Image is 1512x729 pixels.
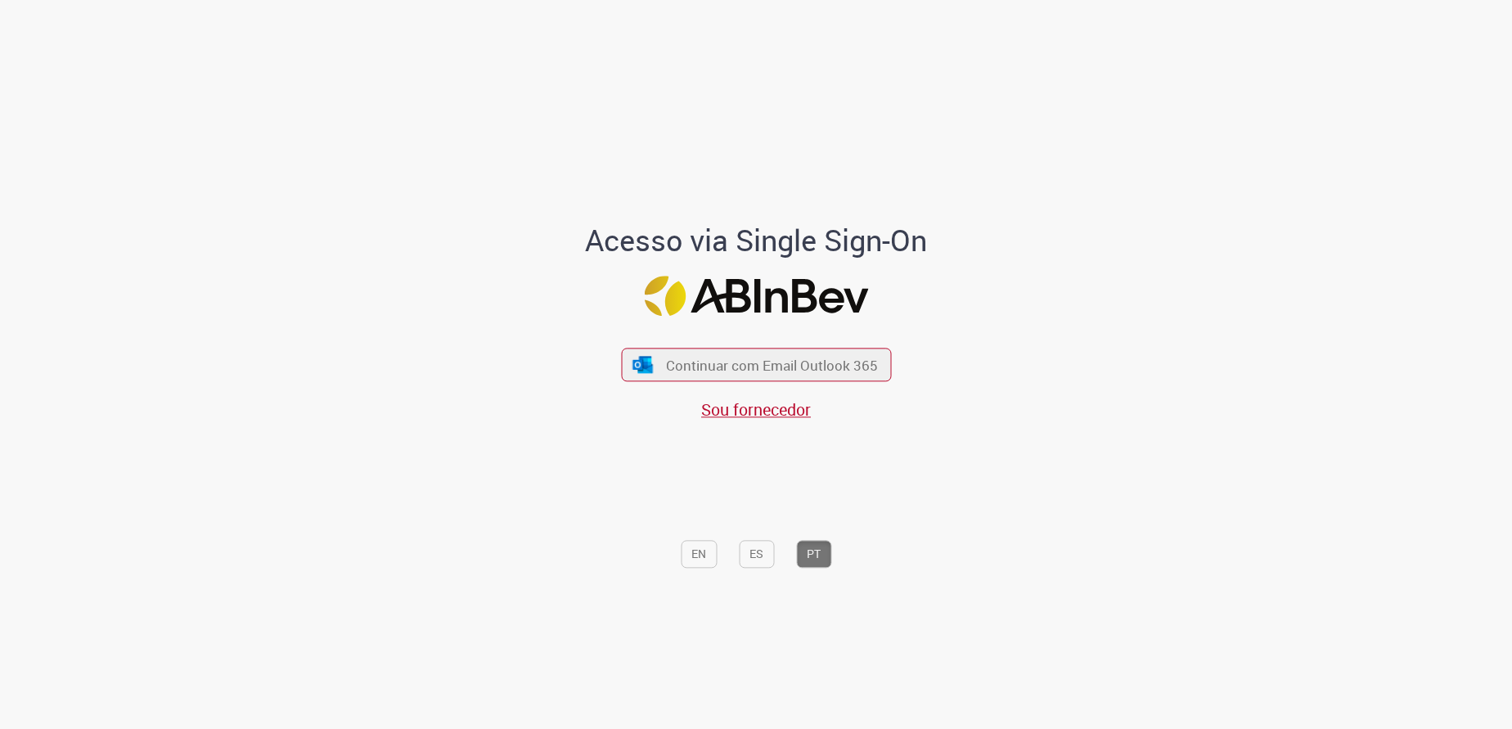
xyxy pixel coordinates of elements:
button: PT [796,540,831,568]
a: Sou fornecedor [701,399,811,421]
img: Logo ABInBev [644,277,868,317]
span: Continuar com Email Outlook 365 [666,356,878,375]
button: ES [739,540,774,568]
button: EN [681,540,717,568]
button: ícone Azure/Microsoft 360 Continuar com Email Outlook 365 [621,348,891,381]
img: ícone Azure/Microsoft 360 [632,356,655,373]
h1: Acesso via Single Sign-On [529,224,983,257]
